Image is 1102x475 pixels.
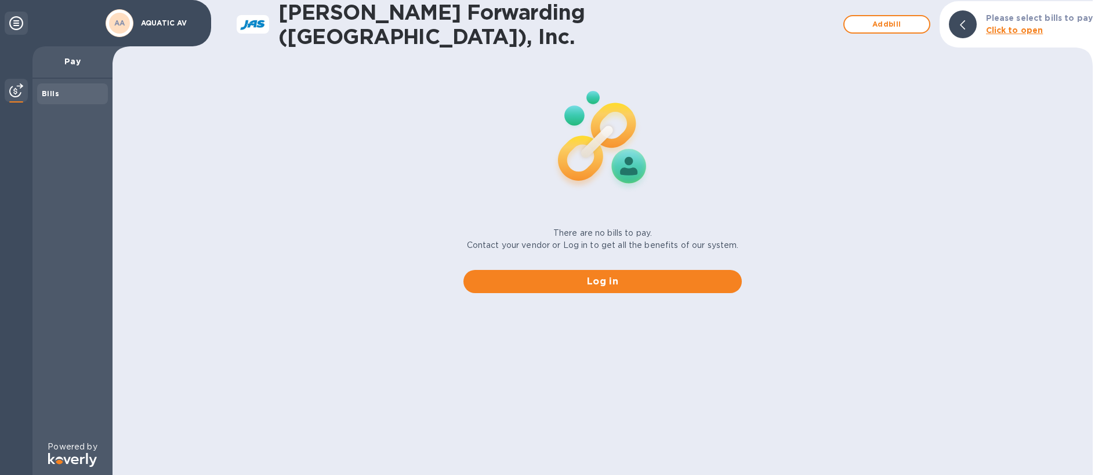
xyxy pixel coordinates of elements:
[986,13,1093,23] b: Please select bills to pay
[986,25,1043,35] b: Click to open
[48,441,97,453] p: Powered by
[114,19,125,27] b: AA
[463,270,742,293] button: Log in
[42,56,103,67] p: Pay
[467,227,739,251] p: There are no bills to pay. Contact your vendor or Log in to get all the benefits of our system.
[42,89,59,98] b: Bills
[854,17,920,31] span: Add bill
[48,453,97,467] img: Logo
[473,275,733,288] span: Log in
[141,19,199,27] p: AQUATIC AV
[843,15,930,34] button: Addbill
